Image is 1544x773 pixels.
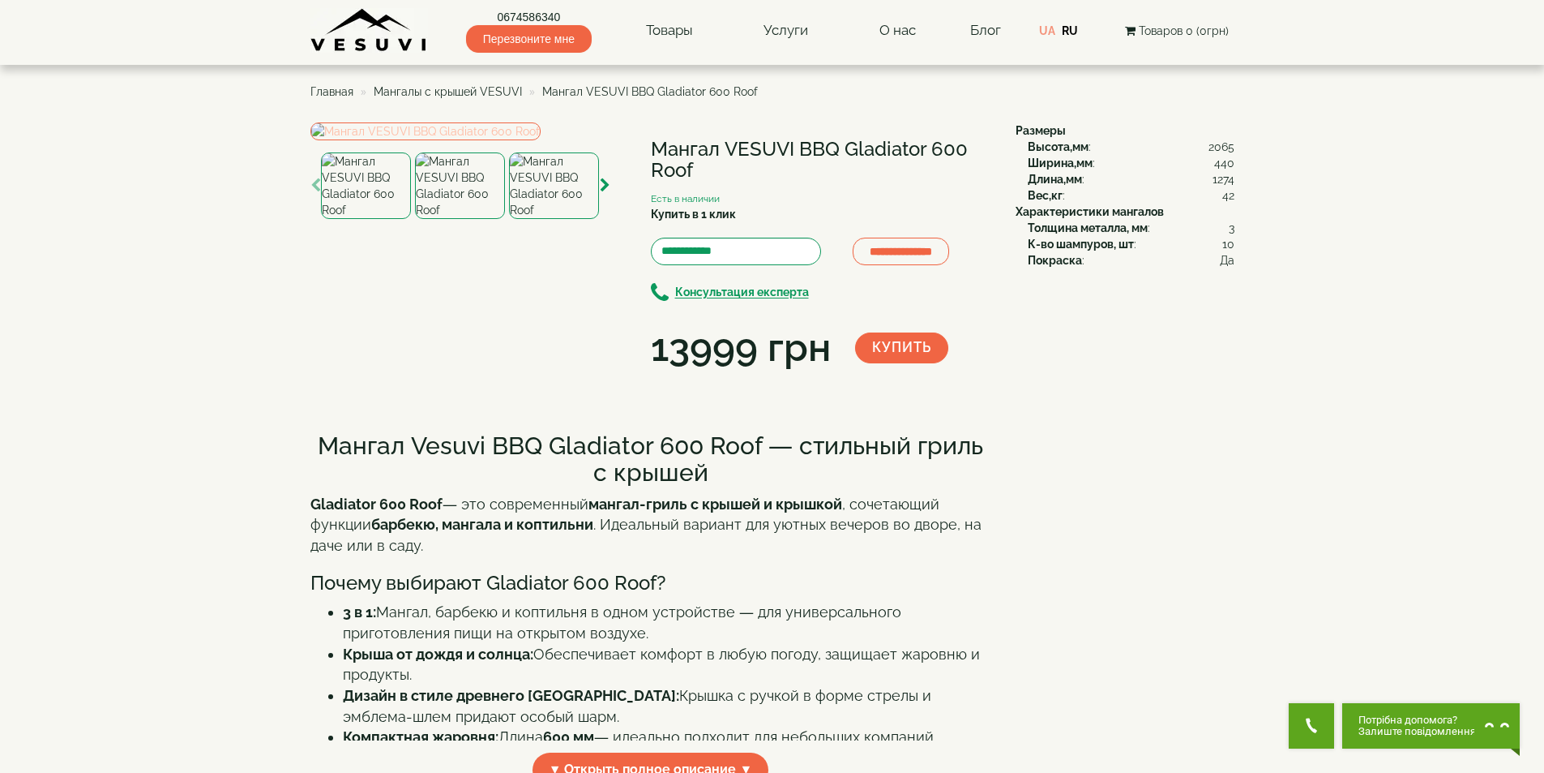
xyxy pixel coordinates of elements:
a: Услуги [747,12,824,49]
a: О нас [863,12,932,49]
a: Мангалы с крышей VESUVI [374,85,522,98]
li: Мангал, барбекю и коптильня в одном устройстве — для универсального приготовления пищи на открыто... [343,602,991,643]
div: : [1028,220,1234,236]
div: : [1028,236,1234,252]
strong: Компактная жаровня: [343,728,498,745]
img: Мангал VESUVI BBQ Gladiator 600 Roof [321,152,411,219]
div: : [1028,171,1234,187]
h2: Мангал Vesuvi BBQ Gladiator 600 Roof — стильный гриль с крышей [310,432,991,486]
strong: Крыша от дождя и солнца: [343,646,533,663]
a: Блог [970,22,1001,38]
button: Товаров 0 (0грн) [1120,22,1234,40]
span: Да [1220,252,1234,268]
span: 440 [1214,155,1234,171]
button: Get Call button [1289,703,1334,749]
b: Размеры [1016,124,1066,137]
div: : [1028,252,1234,268]
div: : [1028,139,1234,155]
b: Характеристики мангалов [1016,205,1164,218]
b: Высота,мм [1028,140,1088,153]
small: Есть в наличии [651,193,720,204]
b: Ширина,мм [1028,157,1093,170]
b: Консультация експерта [675,286,809,299]
label: Купить в 1 клик [651,206,736,222]
div: : [1028,155,1234,171]
span: 10 [1222,236,1234,252]
button: Купить [855,333,948,363]
strong: Дизайн в стиле древнего [GEOGRAPHIC_DATA]: [343,687,679,704]
span: 42 [1222,187,1234,204]
img: Мангал VESUVI BBQ Gladiator 600 Roof [509,152,599,219]
b: Покраска [1028,254,1082,267]
strong: барбекю, мангала и коптильни [371,516,593,533]
a: 0674586340 [466,9,592,25]
strong: 3 в 1: [343,603,376,621]
div: 13999 грн [651,320,831,376]
strong: Gladiator 600 Roof [310,496,443,513]
p: — это современный , сочетающий функции . Идеальный вариант для уютных вечеров во дворе, на даче и... [310,494,991,556]
b: К-во шампуров, шт [1028,238,1134,251]
b: Длина,мм [1028,173,1082,186]
b: Толщина металла, мм [1028,221,1148,234]
h1: Мангал VESUVI BBQ Gladiator 600 Roof [651,139,991,182]
span: 2065 [1208,139,1234,155]
a: Товары [630,12,709,49]
img: Мангал VESUVI BBQ Gladiator 600 Roof [310,122,541,140]
h3: Почему выбирают Gladiator 600 Roof? [310,573,991,594]
span: 1274 [1213,171,1234,187]
span: Залиште повідомлення [1358,726,1476,737]
img: Завод VESUVI [310,8,428,53]
a: RU [1062,24,1078,37]
span: 3 [1229,220,1234,236]
li: Обеспечивает комфорт в любую погоду, защищает жаровню и продукты. [343,644,991,685]
span: Перезвоните мне [466,25,592,53]
div: : [1028,187,1234,204]
strong: мангал-гриль с крышей и крышкой [588,496,842,513]
li: Крышка с ручкой в форме стрелы и эмблема-шлем придают особый шарм. [343,685,991,727]
a: Главная [310,85,353,98]
li: Длина — идеально подходит для небольших компаний. [343,727,991,748]
a: UA [1039,24,1055,37]
span: Товаров 0 (0грн) [1139,24,1229,37]
span: Потрібна допомога? [1358,715,1476,726]
img: Мангал VESUVI BBQ Gladiator 600 Roof [415,152,505,219]
span: Мангал VESUVI BBQ Gladiator 600 Roof [542,85,758,98]
b: Вес,кг [1028,189,1063,202]
button: Chat button [1342,703,1520,749]
strong: 600 мм [543,728,594,745]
